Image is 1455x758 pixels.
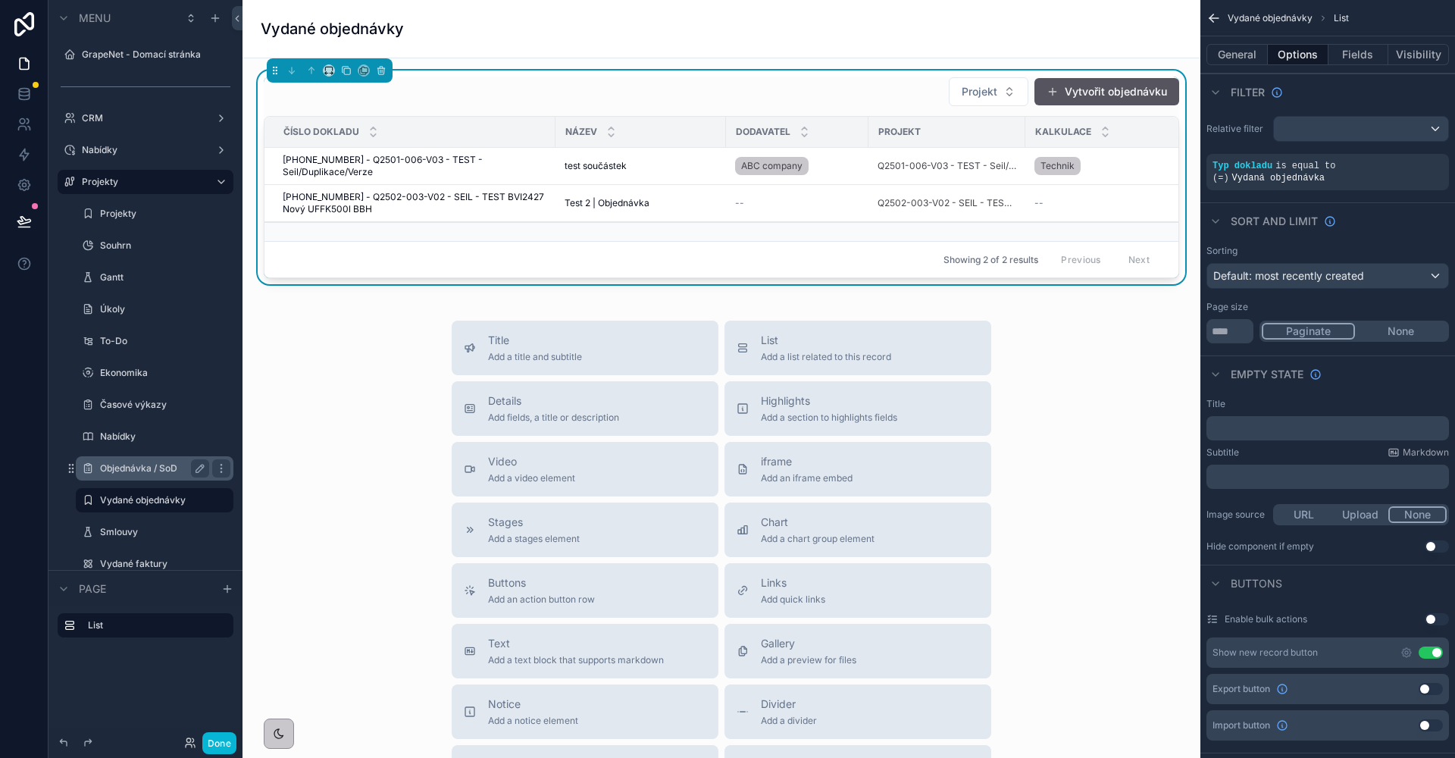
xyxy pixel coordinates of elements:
label: CRM [82,112,209,124]
span: Page [79,581,106,597]
a: test součástek [565,160,717,172]
span: Kalkulace [1035,126,1091,138]
span: Chart [761,515,875,530]
span: Add a stages element [488,533,580,545]
a: Nabídky [100,431,230,443]
button: None [1355,323,1447,340]
a: Q2502-003-V02 - SEIL - TEST BVI2427 Nový UFFK500l BBH [878,197,1016,209]
button: URL [1275,506,1332,523]
span: Projekt [878,126,921,138]
span: Název [565,126,597,138]
label: Vydané objednávky [100,494,224,506]
label: Gantt [100,271,230,283]
button: Done [202,732,236,754]
span: Typ dokladu [1212,161,1272,171]
button: Default: most recently created [1206,263,1449,289]
span: Title [488,333,582,348]
h1: Vydané objednávky [261,18,404,39]
span: Projekt [962,84,997,99]
button: Paginate [1262,323,1355,340]
label: Vydané faktury [100,558,230,570]
label: Relative filter [1206,123,1267,135]
span: iframe [761,454,853,469]
a: -- [735,197,859,209]
button: General [1206,44,1268,65]
span: Import button [1212,719,1270,731]
a: Projekty [100,208,230,220]
button: GalleryAdd a preview for files [724,624,991,678]
span: Menu [79,11,111,26]
label: Enable bulk actions [1225,613,1307,625]
span: test součástek [565,160,627,172]
span: List [761,333,891,348]
span: Markdown [1403,446,1449,459]
button: StagesAdd a stages element [452,503,718,557]
span: Gallery [761,636,856,651]
button: NoticeAdd a notice element [452,684,718,739]
span: Add an action button row [488,594,595,606]
span: Buttons [488,575,595,590]
label: Objednávka / SoD [100,462,203,475]
a: ABC company [735,154,859,178]
button: DetailsAdd fields, a title or description [452,381,718,436]
span: Vydaná objednávka [1232,173,1325,183]
button: Vytvořit objednávku [1034,78,1179,105]
label: Ekonomika [100,367,230,379]
span: Add quick links [761,594,825,606]
button: Upload [1332,506,1389,523]
button: DividerAdd a divider [724,684,991,739]
button: iframeAdd an iframe embed [724,442,991,496]
button: ChartAdd a chart group element [724,503,991,557]
label: Úkoly [100,303,230,315]
a: Souhrn [100,240,230,252]
span: Details [488,393,619,409]
span: Číslo dokladu [283,126,359,138]
div: scrollable content [1206,416,1449,440]
span: Sort And Limit [1231,214,1318,229]
a: Technik [1034,154,1238,178]
a: Q2501-006-V03 - TEST - Seil/Duplikace/Verze [878,160,1016,172]
button: TitleAdd a title and subtitle [452,321,718,375]
span: Video [488,454,575,469]
a: Markdown [1388,446,1449,459]
span: Stages [488,515,580,530]
span: Add an iframe embed [761,472,853,484]
a: -- [1034,197,1238,209]
label: Projekty [82,176,203,188]
label: Časové výkazy [100,399,230,411]
span: Add a list related to this record [761,351,891,363]
span: -- [1034,197,1044,209]
label: Image source [1206,509,1267,521]
label: List [88,619,221,631]
a: Technik [1034,157,1081,175]
label: To-Do [100,335,230,347]
label: GrapeNet - Domací stránka [82,49,230,61]
button: Select Button [949,77,1028,106]
span: Test 2 | Objednávka [565,197,649,209]
button: LinksAdd quick links [724,563,991,618]
a: [PHONE_NUMBER] - Q2502-003-V02 - SEIL - TEST BVI2427 Nový UFFK500l BBH [283,191,546,215]
span: Add a notice element [488,715,578,727]
span: ABC company [741,160,803,172]
a: Test 2 | Objednávka [565,197,717,209]
span: Technik [1040,160,1075,172]
label: Sorting [1206,245,1238,257]
div: Hide component if empty [1206,540,1314,553]
button: HighlightsAdd a section to highlights fields [724,381,991,436]
label: Title [1206,398,1225,410]
span: -- [735,197,744,209]
a: [PHONE_NUMBER] - Q2501-006-V03 - TEST - Seil/Duplikace/Verze [283,154,546,178]
span: Add a preview for files [761,654,856,666]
